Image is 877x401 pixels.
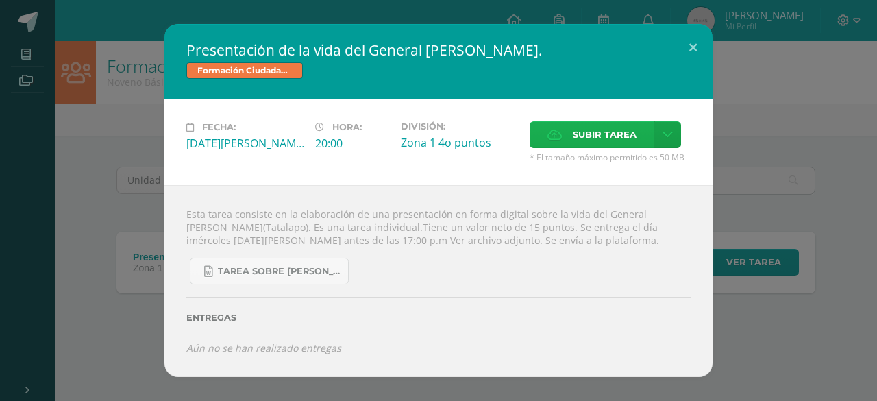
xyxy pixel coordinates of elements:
i: Aún no se han realizado entregas [186,341,341,354]
span: Formación Ciudadana Bas III [186,62,303,79]
a: Tarea sobre [PERSON_NAME], Tala lapo 3 básico Formación..docx [190,258,349,284]
label: División: [401,121,519,132]
span: Hora: [332,122,362,132]
span: Fecha: [202,122,236,132]
div: 20:00 [315,136,390,151]
label: Entregas [186,313,691,323]
span: * El tamaño máximo permitido es 50 MB [530,151,691,163]
div: [DATE][PERSON_NAME] [186,136,304,151]
span: Subir tarea [573,122,637,147]
div: Zona 1 4o puntos [401,135,519,150]
button: Close (Esc) [674,24,713,71]
div: Esta tarea consiste en la elaboración de una presentación en forma digital sobre la vida del Gene... [164,185,713,376]
span: Tarea sobre [PERSON_NAME], Tala lapo 3 básico Formación..docx [218,266,341,277]
h2: Presentación de la vida del General [PERSON_NAME]. [186,40,691,60]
